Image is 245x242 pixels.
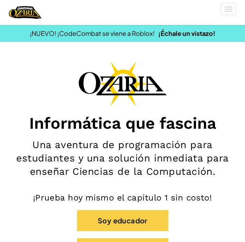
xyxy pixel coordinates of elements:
[9,5,41,20] a: Ozaria by CodeCombat logo
[9,5,41,20] img: Home
[30,29,155,37] span: ¡NUEVO! ¡CodeCombat se viene a Roblox!
[77,210,168,231] button: Soy educador
[79,61,167,106] img: Ozaria branding logo
[7,138,238,178] h2: Una aventura de programación para estudiantes y una solución inmediata para enseñar Ciencias de l...
[158,29,215,37] a: ¡Échale un vistazo!
[7,192,238,203] p: ¡Prueba hoy mismo el capítulo 1 sin costo!
[7,113,238,133] h1: Informática que fascina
